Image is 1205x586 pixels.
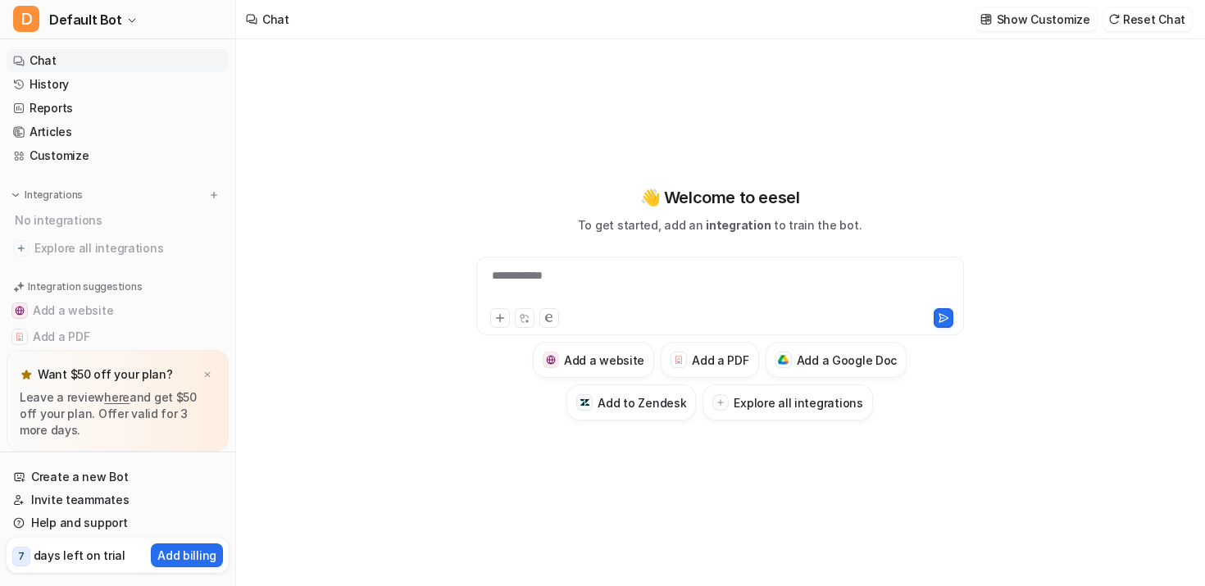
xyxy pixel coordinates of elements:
img: Add a website [546,355,557,366]
img: Add a PDF [15,332,25,342]
p: Leave a review and get $50 off your plan. Offer valid for 3 more days. [20,389,216,438]
button: Add billing [151,543,223,567]
img: reset [1108,13,1120,25]
img: x [202,370,212,380]
button: Show Customize [975,7,1097,31]
a: here [104,390,130,404]
button: Integrations [7,187,88,203]
h3: Explore all integrations [734,394,862,411]
div: Chat [262,11,289,28]
img: menu_add.svg [208,189,220,201]
p: Show Customize [997,11,1090,28]
img: customize [980,13,992,25]
button: Add to ZendeskAdd to Zendesk [566,384,696,420]
span: Default Bot [49,8,122,31]
a: Chat [7,49,229,72]
button: Add a websiteAdd a website [7,298,229,324]
a: Customize [7,144,229,167]
h3: Add to Zendesk [598,394,686,411]
p: Add billing [157,547,216,564]
img: star [20,368,33,381]
p: 7 [18,549,25,564]
h3: Add a PDF [692,352,748,369]
img: Add to Zendesk [580,397,590,408]
span: Explore all integrations [34,235,222,261]
span: D [13,6,39,32]
a: Articles [7,120,229,143]
p: To get started, add an to train the bot. [578,216,862,234]
div: No integrations [10,207,229,234]
button: Add a websiteAdd a website [533,342,654,378]
a: Create a new Bot [7,466,229,488]
button: Add a PDFAdd a PDF [661,342,758,378]
a: Explore all integrations [7,237,229,260]
button: Add a Google DocAdd a Google Doc [766,342,907,378]
button: Explore all integrations [703,384,872,420]
button: Reset Chat [1103,7,1192,31]
img: Add a PDF [674,355,684,365]
h3: Add a website [564,352,644,369]
h3: Add a Google Doc [797,352,898,369]
p: days left on trial [34,547,125,564]
p: 👋 Welcome to eesel [640,185,800,210]
p: Integrations [25,189,83,202]
p: Integration suggestions [28,279,142,294]
a: Reports [7,97,229,120]
button: Add a PDFAdd a PDF [7,324,229,350]
img: Add a Google Doc [778,355,789,365]
span: integration [706,218,771,232]
img: Add a website [15,306,25,316]
a: Help and support [7,511,229,534]
img: explore all integrations [13,240,30,257]
img: expand menu [10,189,21,201]
p: Want $50 off your plan? [38,366,173,383]
a: History [7,73,229,96]
a: Invite teammates [7,488,229,511]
